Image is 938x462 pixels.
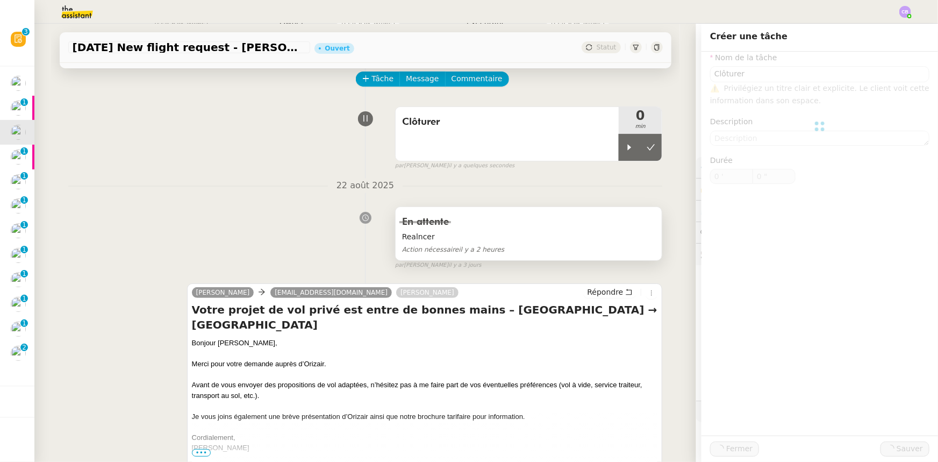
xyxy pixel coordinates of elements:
[22,295,26,304] p: 1
[696,157,938,178] div: ⚙️Procédures
[356,72,400,87] button: Tâche
[22,246,26,255] p: 1
[192,413,525,421] span: Je vous joins également une brève présentation d’Orizair ainsi que notre brochure tarifaire pour ...
[192,449,211,457] span: •••
[696,201,938,222] div: ⏲️Tâches 5:38
[22,270,26,280] p: 1
[700,207,775,215] span: ⏲️
[192,360,326,368] span: Merci pour votre demande auprès d’Orizair.
[11,101,26,116] img: users%2FW4OQjB9BRtYK2an7yusO0WsYLsD3%2Favatar%2F28027066-518b-424c-8476-65f2e549ac29
[22,98,26,108] p: 1
[445,72,509,87] button: Commentaire
[20,147,28,155] nz-badge-sup: 1
[22,344,26,353] p: 2
[11,174,26,189] img: users%2FW4OQjB9BRtYK2an7yusO0WsYLsD3%2Favatar%2F28027066-518b-424c-8476-65f2e549ac29
[583,286,636,298] button: Répondre
[11,322,26,337] img: users%2FC9SBsJ0duuaSgpQFj5LgoEX8n0o2%2Favatar%2Fec9d51b8-9413-4189-adfb-7be4d8c96a3c
[325,45,350,52] div: Ouvert
[328,179,403,193] span: 22 août 2025
[402,246,459,253] span: Action nécessaire
[452,73,503,85] span: Commentaire
[20,196,28,204] nz-badge-sup: 1
[619,122,662,131] span: min
[619,109,662,122] span: 0
[700,250,839,258] span: 🕵️
[24,28,28,38] p: 3
[22,172,26,182] p: 1
[880,442,929,457] button: Sauver
[395,161,515,170] small: [PERSON_NAME]
[11,223,26,238] img: users%2FC9SBsJ0duuaSgpQFj5LgoEX8n0o2%2Favatar%2Fec9d51b8-9413-4189-adfb-7be4d8c96a3c
[587,287,623,297] span: Répondre
[20,172,28,180] nz-badge-sup: 1
[22,28,30,35] nz-badge-sup: 3
[696,222,938,243] div: 💬Commentaires
[11,125,26,140] img: users%2FC9SBsJ0duuaSgpQFj5LgoEX8n0o2%2Favatar%2Fec9d51b8-9413-4189-adfb-7be4d8c96a3c
[700,407,734,416] span: 🧴
[696,401,938,422] div: 🧴Autres
[11,346,26,361] img: users%2FW4OQjB9BRtYK2an7yusO0WsYLsD3%2Favatar%2F28027066-518b-424c-8476-65f2e549ac29
[396,288,459,297] a: [PERSON_NAME]
[22,319,26,329] p: 1
[402,217,449,227] span: En attente
[22,147,26,157] p: 1
[73,42,306,53] span: [DATE] New flight request - [PERSON_NAME]
[11,76,26,91] img: users%2FC9SBsJ0duuaSgpQFj5LgoEX8n0o2%2Favatar%2Fec9d51b8-9413-4189-adfb-7be4d8c96a3c
[448,261,481,270] span: il y a 3 jours
[20,246,28,253] nz-badge-sup: 1
[22,196,26,206] p: 1
[899,6,911,18] img: svg
[448,161,514,170] span: il y a quelques secondes
[11,297,26,312] img: users%2FC9SBsJ0duuaSgpQFj5LgoEX8n0o2%2Favatar%2Fec9d51b8-9413-4189-adfb-7be4d8c96a3c
[270,288,392,297] a: [EMAIL_ADDRESS][DOMAIN_NAME]
[20,270,28,278] nz-badge-sup: 1
[395,261,482,270] small: [PERSON_NAME]
[700,161,756,174] span: ⚙️
[402,231,656,243] span: Realncer
[399,72,445,87] button: Message
[372,73,394,85] span: Tâche
[20,319,28,327] nz-badge-sup: 1
[11,150,26,165] img: users%2FYQzvtHxFwHfgul3vMZmAPOQmiRm1%2Favatar%2Fbenjamin-delahaye_m.png
[20,344,28,351] nz-badge-sup: 2
[696,179,938,200] div: 🔐Données client
[192,338,658,349] div: Bonjour [PERSON_NAME],
[192,433,235,442] span: Cordialement,
[406,73,439,85] span: Message
[20,98,28,106] nz-badge-sup: 1
[395,161,404,170] span: par
[700,183,770,195] span: 🔐
[395,261,404,270] span: par
[11,272,26,287] img: users%2FW4OQjB9BRtYK2an7yusO0WsYLsD3%2Favatar%2F28027066-518b-424c-8476-65f2e549ac29
[192,302,658,332] h4: Votre projet de vol privé est entre de bonnes mains – [GEOGRAPHIC_DATA] → [GEOGRAPHIC_DATA]
[11,248,26,263] img: users%2FC9SBsJ0duuaSgpQFj5LgoEX8n0o2%2Favatar%2Fec9d51b8-9413-4189-adfb-7be4d8c96a3c
[20,295,28,302] nz-badge-sup: 1
[192,288,254,297] a: [PERSON_NAME]
[696,244,938,265] div: 🕵️Autres demandes en cours 20
[11,198,26,214] img: users%2FC9SBsJ0duuaSgpQFj5LgoEX8n0o2%2Favatar%2Fec9d51b8-9413-4189-adfb-7be4d8c96a3c
[402,246,505,253] span: il y a 2 heures
[402,114,613,130] span: Clôturer
[192,381,642,400] span: Avant de vous envoyer des propositions de vol adaptées, n’hésitez pas à me faire part de vos éven...
[597,44,617,51] span: Statut
[192,444,249,452] span: [PERSON_NAME]
[710,442,759,457] button: Fermer
[22,221,26,231] p: 1
[20,221,28,229] nz-badge-sup: 1
[710,31,787,41] span: Créer une tâche
[700,228,769,237] span: 💬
